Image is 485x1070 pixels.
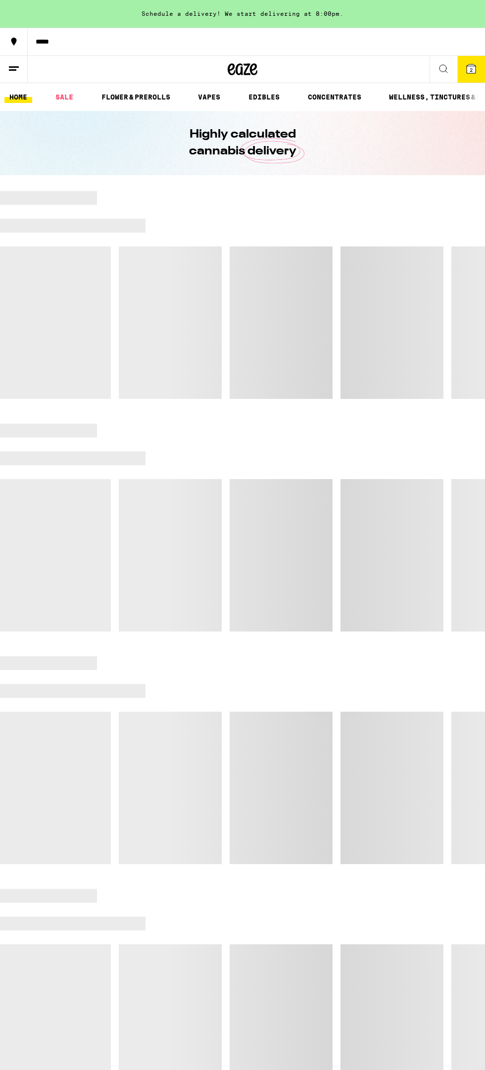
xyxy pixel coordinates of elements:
a: VAPES [193,91,225,103]
h1: Highly calculated cannabis delivery [161,126,324,160]
a: CONCENTRATES [303,91,366,103]
button: 2 [457,56,485,83]
a: HOME [4,91,32,103]
a: FLOWER & PREROLLS [97,91,175,103]
a: SALE [50,91,78,103]
span: 2 [470,67,473,73]
a: EDIBLES [243,91,285,103]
